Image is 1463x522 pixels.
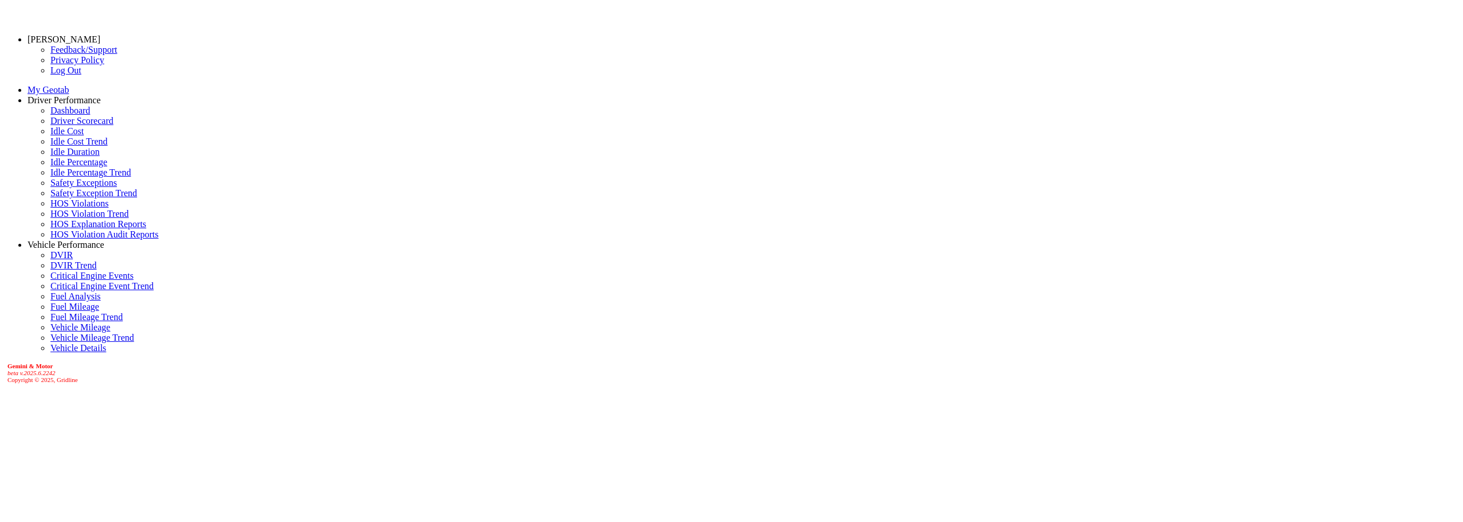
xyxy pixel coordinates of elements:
[50,198,108,208] a: HOS Violations
[28,240,104,250] a: Vehicle Performance
[28,85,69,95] a: My Geotab
[50,106,90,115] a: Dashboard
[50,281,154,291] a: Critical Engine Event Trend
[50,312,123,322] a: Fuel Mileage Trend
[7,363,1458,383] div: Copyright © 2025, Gridline
[50,219,146,229] a: HOS Explanation Reports
[50,229,159,239] a: HOS Violation Audit Reports
[28,95,101,105] a: Driver Performance
[50,209,129,219] a: HOS Violation Trend
[50,302,99,311] a: Fuel Mileage
[50,291,101,301] a: Fuel Analysis
[50,137,108,146] a: Idle Cost Trend
[28,34,100,44] a: [PERSON_NAME]
[50,188,137,198] a: Safety Exception Trend
[7,363,53,369] b: Gemini & Motor
[50,147,100,157] a: Idle Duration
[50,322,110,332] a: Vehicle Mileage
[50,167,131,177] a: Idle Percentage Trend
[50,116,114,126] a: Driver Scorecard
[50,45,117,54] a: Feedback/Support
[50,178,117,188] a: Safety Exceptions
[7,369,56,376] i: beta v.2025.6.2242
[50,157,107,167] a: Idle Percentage
[50,55,104,65] a: Privacy Policy
[50,343,106,353] a: Vehicle Details
[50,333,134,342] a: Vehicle Mileage Trend
[50,65,81,75] a: Log Out
[50,260,96,270] a: DVIR Trend
[50,250,73,260] a: DVIR
[50,126,84,136] a: Idle Cost
[50,271,134,281] a: Critical Engine Events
